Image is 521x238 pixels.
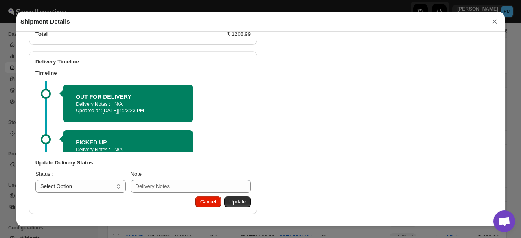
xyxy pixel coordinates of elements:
h2: OUT FOR DELIVERY [76,93,180,101]
h3: Timeline [35,69,251,77]
button: × [488,16,501,27]
h3: Update Delivery Status [35,159,251,167]
button: Update [224,196,251,207]
p: N/A [114,101,123,107]
h2: Shipment Details [20,17,70,26]
p: Updated at : [76,107,180,114]
div: ₹ 1208.99 [227,30,251,38]
p: Delivery Notes : [76,101,110,107]
h2: Delivery Timeline [35,58,251,66]
h2: PICKED UP [76,138,180,146]
span: Status : [35,171,53,177]
input: Delivery Notes [131,180,251,193]
span: [DATE] | 4:23:23 PM [103,108,144,114]
p: N/A [114,146,123,153]
span: Update [229,199,246,205]
div: Open chat [493,210,515,232]
b: Total [35,31,48,37]
span: Note [131,171,142,177]
span: Cancel [200,199,216,205]
p: Delivery Notes : [76,146,110,153]
button: Cancel [195,196,221,207]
